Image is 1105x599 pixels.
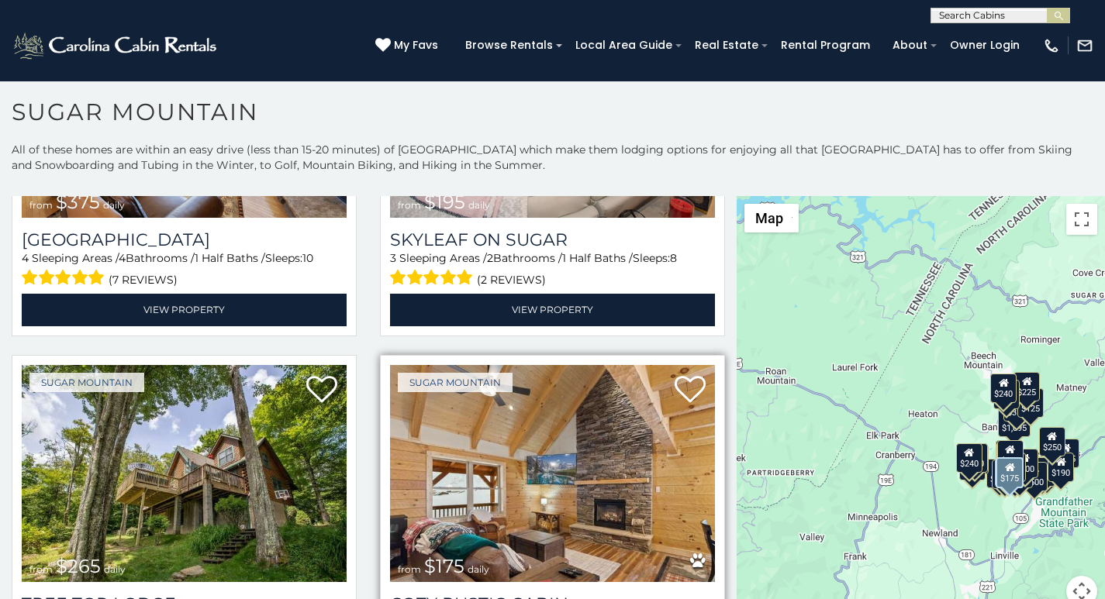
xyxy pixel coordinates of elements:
[773,33,878,57] a: Rental Program
[995,457,1021,487] div: $375
[1043,37,1060,54] img: phone-regular-white.png
[999,453,1025,482] div: $195
[398,199,421,211] span: from
[302,251,313,265] span: 10
[1028,457,1055,487] div: $195
[1048,453,1074,482] div: $190
[997,408,1030,437] div: $1,095
[12,30,221,61] img: White-1-2.png
[104,563,126,575] span: daily
[996,440,1023,470] div: $265
[995,440,1021,470] div: $190
[687,33,766,57] a: Real Estate
[955,443,982,473] div: $240
[22,294,347,325] a: View Property
[424,555,464,577] span: $175
[1013,372,1040,401] div: $225
[744,204,799,232] button: Change map style
[22,229,347,250] h3: Little Sugar Haven
[394,37,438,53] span: My Favs
[1076,37,1093,54] img: mail-regular-white.png
[22,229,347,250] a: [GEOGRAPHIC_DATA]
[477,270,546,290] span: (2 reviews)
[424,191,465,213] span: $195
[562,251,633,265] span: 1 Half Baths /
[670,251,677,265] span: 8
[996,457,1024,488] div: $175
[675,374,706,407] a: Add to favorites
[996,442,1022,471] div: $300
[942,33,1027,57] a: Owner Login
[195,251,265,265] span: 1 Half Baths /
[1066,204,1097,235] button: Toggle fullscreen view
[22,365,347,583] img: Tree Top Lodge
[994,458,1020,487] div: $175
[109,270,178,290] span: (7 reviews)
[103,199,125,211] span: daily
[885,33,935,57] a: About
[962,445,988,474] div: $225
[29,373,144,392] a: Sugar Mountain
[390,229,715,250] a: Skyleaf on Sugar
[29,563,53,575] span: from
[306,374,337,407] a: Add to favorites
[398,373,513,392] a: Sugar Mountain
[755,210,783,226] span: Map
[468,199,490,211] span: daily
[119,251,126,265] span: 4
[990,374,1017,403] div: $240
[22,251,29,265] span: 4
[390,365,715,583] a: Cozy Rustic Cabin from $175 daily
[1052,439,1079,468] div: $155
[390,251,396,265] span: 3
[22,250,347,290] div: Sleeping Areas / Bathrooms / Sleeps:
[56,191,100,213] span: $375
[390,365,715,583] img: Cozy Rustic Cabin
[487,251,493,265] span: 2
[1017,388,1043,418] div: $125
[1011,449,1038,478] div: $200
[398,563,421,575] span: from
[375,37,442,54] a: My Favs
[29,199,53,211] span: from
[568,33,680,57] a: Local Area Guide
[390,250,715,290] div: Sleeping Areas / Bathrooms / Sleeps:
[390,294,715,325] a: View Property
[22,365,347,583] a: Tree Top Lodge from $265 daily
[993,380,1019,409] div: $170
[458,33,561,57] a: Browse Rentals
[992,460,1018,489] div: $155
[468,563,489,575] span: daily
[1038,427,1065,456] div: $250
[961,443,987,473] div: $210
[56,555,101,577] span: $265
